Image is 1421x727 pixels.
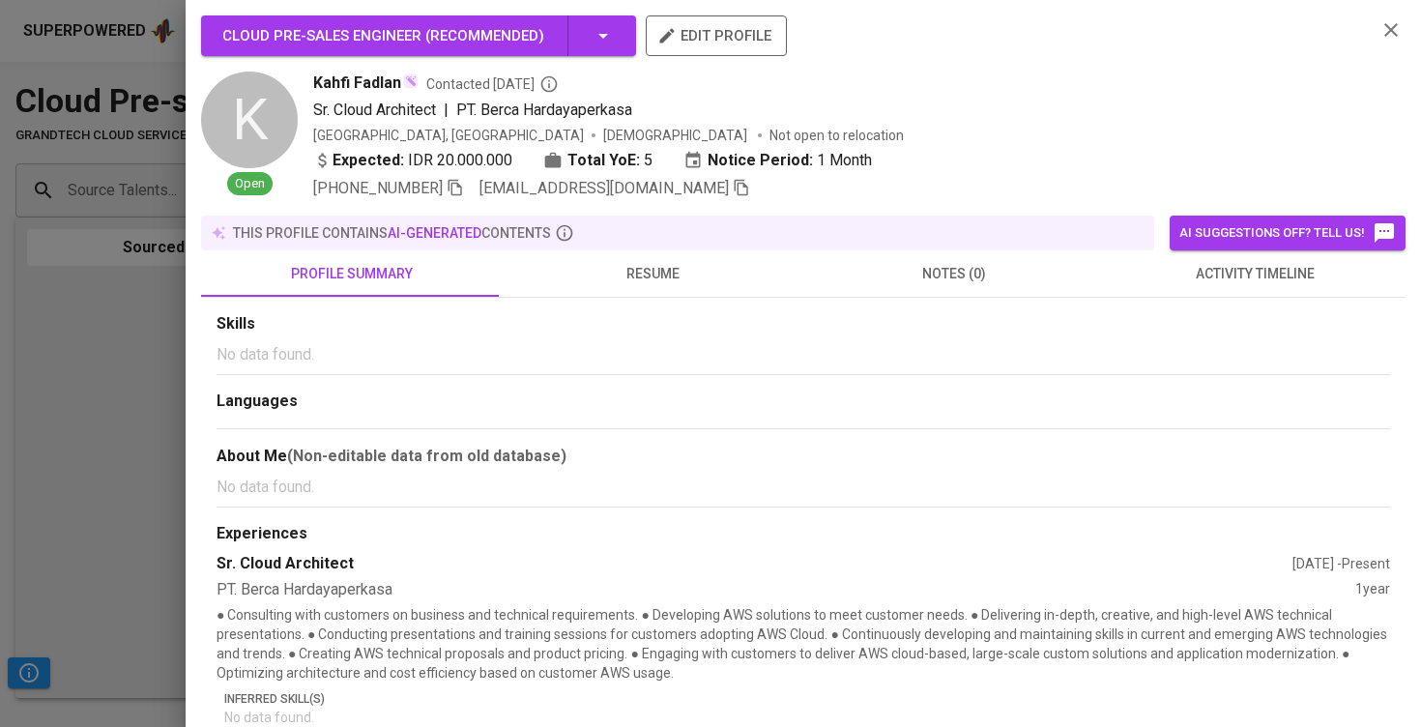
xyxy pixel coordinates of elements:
[646,15,787,56] button: edit profile
[388,225,481,241] span: AI-generated
[224,708,1390,727] p: No data found.
[233,223,551,243] p: this profile contains contents
[217,553,1292,575] div: Sr. Cloud Architect
[313,149,512,172] div: IDR 20.000.000
[313,101,436,119] span: Sr. Cloud Architect
[514,262,793,286] span: resume
[287,447,566,465] b: (Non-editable data from old database)
[213,262,491,286] span: profile summary
[227,175,273,193] span: Open
[1355,579,1390,601] div: 1 year
[201,72,298,168] div: K
[603,126,750,145] span: [DEMOGRAPHIC_DATA]
[683,149,872,172] div: 1 Month
[1116,262,1395,286] span: activity timeline
[479,179,729,197] span: [EMAIL_ADDRESS][DOMAIN_NAME]
[403,73,419,89] img: magic_wand.svg
[567,149,640,172] b: Total YoE:
[313,126,584,145] div: [GEOGRAPHIC_DATA], [GEOGRAPHIC_DATA]
[815,262,1093,286] span: notes (0)
[708,149,813,172] b: Notice Period:
[313,72,401,95] span: Kahfi Fadlan
[217,579,1355,601] div: PT. Berca Hardayaperkasa
[333,149,404,172] b: Expected:
[313,179,443,197] span: [PHONE_NUMBER]
[539,74,559,94] svg: By Batam recruiter
[1170,216,1406,250] button: AI suggestions off? Tell us!
[1179,221,1396,245] span: AI suggestions off? Tell us!
[201,15,636,56] button: Cloud Pre-sales Engineer (Recommended)
[217,343,1390,366] p: No data found.
[217,605,1390,683] p: ● Consulting with customers on business and technical requirements. ● Developing AWS solutions to...
[661,23,771,48] span: edit profile
[224,690,1390,708] p: Inferred Skill(s)
[456,101,632,119] span: PT. Berca Hardayaperkasa
[217,391,1390,413] div: Languages
[217,445,1390,468] div: About Me
[646,27,787,43] a: edit profile
[217,313,1390,335] div: Skills
[217,476,1390,499] p: No data found.
[426,74,559,94] span: Contacted [DATE]
[217,523,1390,545] div: Experiences
[1292,554,1390,573] div: [DATE] - Present
[644,149,652,172] span: 5
[222,27,544,44] span: Cloud Pre-sales Engineer ( Recommended )
[769,126,904,145] p: Not open to relocation
[444,99,449,122] span: |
